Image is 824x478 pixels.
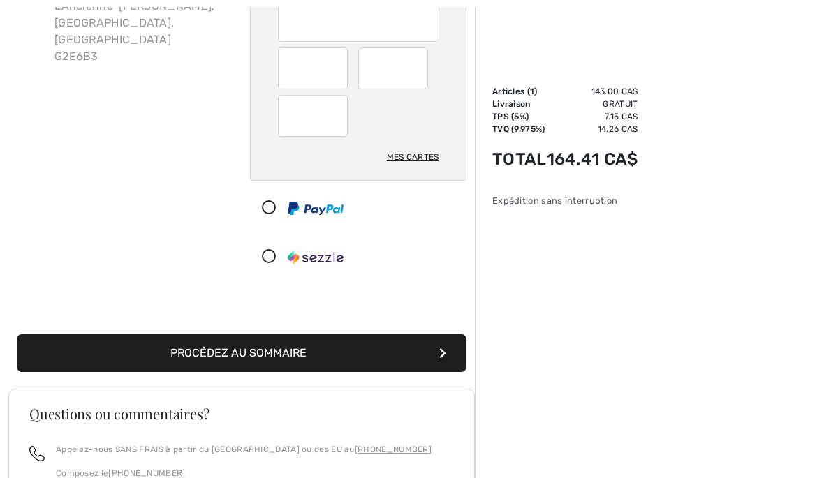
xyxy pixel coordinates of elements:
[547,110,638,123] td: 7.15 CA$
[288,251,344,264] img: Sezzle
[492,123,547,135] td: TVQ (9.975%)
[289,5,430,37] iframe: Secure Credit Card Frame - Credit Card Number
[108,468,185,478] a: [PHONE_NUMBER]
[289,100,339,132] iframe: Secure Credit Card Frame - CVV
[387,145,439,169] div: Mes cartes
[492,85,547,98] td: Articles ( )
[29,407,454,421] h3: Questions ou commentaires?
[492,110,547,123] td: TPS (5%)
[56,443,432,456] p: Appelez-nous SANS FRAIS à partir du [GEOGRAPHIC_DATA] ou des EU au
[547,98,638,110] td: Gratuit
[547,123,638,135] td: 14.26 CA$
[289,52,339,84] iframe: Secure Credit Card Frame - Expiration Month
[355,445,432,454] a: [PHONE_NUMBER]
[288,202,344,215] img: PayPal
[492,135,547,183] td: Total
[17,334,466,372] button: Procédez au sommaire
[530,87,534,96] span: 1
[492,98,547,110] td: Livraison
[492,194,638,207] div: Expédition sans interruption
[369,52,419,84] iframe: Secure Credit Card Frame - Expiration Year
[547,135,638,183] td: 164.41 CA$
[547,85,638,98] td: 143.00 CA$
[29,446,45,461] img: call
